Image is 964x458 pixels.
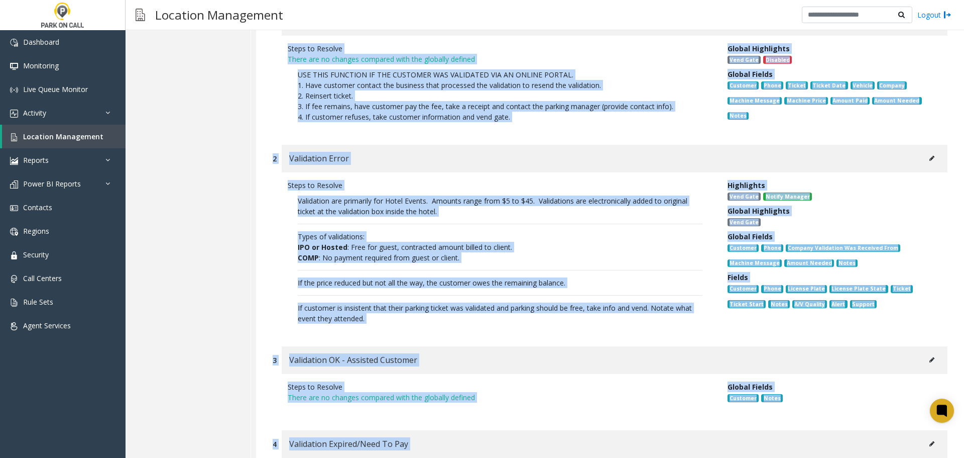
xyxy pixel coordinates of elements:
div: Steps to Resolve [288,382,712,392]
a: Location Management [2,125,126,148]
span: Types of validations: [298,232,365,241]
span: Power BI Reports [23,179,81,189]
img: 'icon' [10,110,18,118]
div: Steps to Resolve [288,43,712,54]
div: 4 [273,439,277,449]
img: 'icon' [10,299,18,307]
span: Amount Needed [784,259,833,267]
span: Customer [728,244,759,252]
span: Vend Gate [728,193,761,201]
span: Machine Price [784,97,827,105]
span: If customer is insistent that their parking ticket was validated and parking should be free, take... [298,303,692,323]
div: 3 [273,355,277,365]
span: Notify Manager [763,193,811,201]
span: Reports [23,155,49,165]
span: Support [850,300,877,308]
span: Security [23,250,49,259]
span: Vend Gate [728,56,761,64]
img: 'icon' [10,180,18,189]
span: Notes [761,394,782,402]
span: License Plate State [829,285,888,293]
span: Monitoring [23,61,59,70]
span: Regions [23,226,49,236]
span: Agent Services [23,321,71,330]
span: Vend Gate [728,218,761,226]
p: If the price reduced but not all the way, the customer owes the remaining balance. [298,278,702,288]
span: Machine Message [728,259,782,267]
span: Alert [829,300,847,308]
span: Vehicle [851,81,875,89]
div: 2 [273,153,277,164]
img: 'icon' [10,251,18,259]
span: Phone [761,244,783,252]
span: A/V Quality [792,300,827,308]
img: logout [943,10,951,20]
a: Logout [917,10,951,20]
span: Dashboard [23,37,59,47]
span: Location Management [23,132,103,141]
span: Ticket Date [810,81,848,89]
span: Activity [23,108,46,118]
img: 'icon' [10,322,18,330]
span: Amount Paid [830,97,870,105]
span: Live Queue Monitor [23,84,88,94]
span: Highlights [728,180,765,190]
span: Validation are primarily for Hotel Events. Amounts range from $5 to $45. Validations are electron... [298,196,687,216]
span: Ticket [786,81,808,89]
span: Notes [728,112,749,120]
img: 'icon' [10,86,18,94]
p: There are no changes compared with the globally defined [288,54,712,64]
img: 'icon' [10,204,18,212]
img: 'icon' [10,39,18,47]
span: Phone [761,81,783,89]
span: Global Fields [728,232,773,241]
p: There are no changes compared with the globally defined [288,392,712,403]
img: 'icon' [10,133,18,141]
span: Ticket [891,285,913,293]
img: 'icon' [10,62,18,70]
img: 'icon' [10,157,18,165]
span: Global Fields [728,69,773,79]
span: Machine Message [728,97,782,105]
span: Validation Error [289,152,349,165]
span: Validation OK - Assisted Customer [289,353,417,367]
span: Validation Expired/Need To Pay [289,437,408,450]
span: Global Highlights [728,206,790,216]
span: Global Highlights [728,44,790,53]
span: Notes [836,259,858,267]
p: USE THIS FUNCTION IF THE CUSTOMER WAS VALIDATED VIA AN ONLINE PORTAL. 1. Have customer contact th... [288,64,712,127]
span: Company Validation Was Received From [786,244,900,252]
span: : Free for guest, contracted amount billed to client. [347,242,512,252]
img: 'icon' [10,275,18,283]
span: Global Fields [728,382,773,392]
span: Customer [728,285,759,293]
span: Call Centers [23,273,62,283]
strong: IPO or Hosted [298,242,347,252]
span: Phone [761,285,783,293]
span: Amount Needed [872,97,921,105]
img: pageIcon [136,3,145,27]
span: Contacts [23,203,52,212]
span: Company [877,81,907,89]
h3: Location Management [150,3,288,27]
span: Disabled [763,56,791,64]
span: Customer [728,81,759,89]
div: Steps to Resolve [288,180,712,191]
span: Rule Sets [23,297,53,307]
span: Customer [728,394,759,402]
span: Notes [768,300,789,308]
img: 'icon' [10,228,18,236]
span: License Plate [786,285,827,293]
span: : No payment required from guest or client. [319,253,459,262]
strong: COMP [298,253,319,262]
span: Fields [728,272,748,282]
span: Ticket Start [728,300,766,308]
